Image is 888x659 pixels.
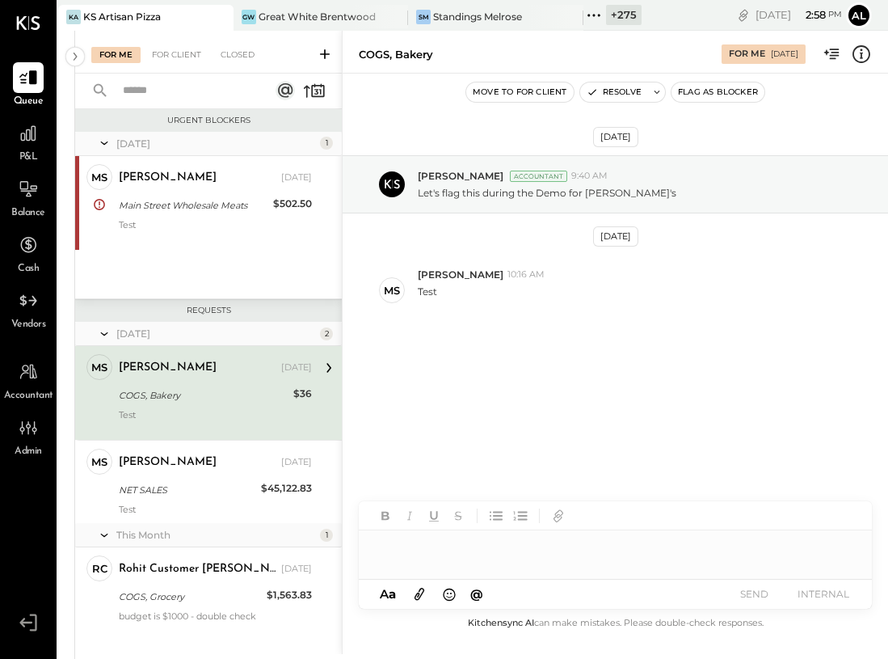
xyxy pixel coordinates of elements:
div: copy link [735,6,751,23]
div: $1,563.83 [267,587,312,603]
div: [DATE] [116,327,316,340]
span: 9:40 AM [571,170,608,183]
div: Test [119,504,312,515]
button: Al [846,2,872,28]
div: [PERSON_NAME] [119,454,217,471]
div: MS [384,283,400,298]
div: budget is $1000 - double check [119,610,312,622]
div: Rohit Customer [PERSON_NAME] [119,561,278,577]
a: Balance [1,174,56,221]
p: Test [418,285,437,312]
span: Balance [11,206,45,221]
button: Move to for client [466,82,574,102]
div: NET SALES [119,482,256,498]
div: 1 [320,529,333,542]
div: SM [416,10,431,24]
div: [DATE] [281,563,312,576]
div: [PERSON_NAME] [119,170,217,186]
span: Admin [15,445,42,459]
p: Let's flag this during the Demo for [PERSON_NAME]'s [418,186,676,200]
div: For Me [91,47,141,63]
div: [DATE] [281,456,312,469]
div: GW [242,10,256,24]
span: Accountant [4,389,53,403]
button: Italic [399,505,420,526]
button: Bold [375,505,396,526]
div: [PERSON_NAME] [119,360,217,376]
div: + 275 [606,5,642,25]
div: Closed [213,47,263,63]
div: [DATE] [116,137,316,150]
span: P&L [19,150,38,165]
span: Queue [14,95,44,109]
a: Vendors [1,285,56,332]
div: Standings Melrose [433,10,522,23]
button: Resolve [580,82,648,102]
div: For Me [729,48,765,61]
div: [DATE] [755,7,842,23]
button: Strikethrough [448,505,469,526]
button: Flag as Blocker [671,82,764,102]
div: KA [66,10,81,24]
button: INTERNAL [791,583,856,605]
div: MS [91,170,107,185]
button: Underline [423,505,444,526]
div: COGS, Bakery [119,387,288,403]
button: Unordered List [486,505,507,526]
button: Aa [375,585,401,603]
span: 10:16 AM [507,268,545,281]
button: Ordered List [510,505,531,526]
div: This Month [116,528,316,542]
div: [DATE] [281,361,312,374]
div: [DATE] [771,49,798,60]
div: 2 [320,327,333,340]
div: MS [91,360,107,375]
div: Accountant [510,171,567,182]
div: $36 [293,386,312,402]
button: Add URL [548,505,569,526]
a: Cash [1,230,56,277]
div: Test [119,219,312,242]
div: KS Artisan Pizza [83,10,161,23]
div: COGS, Bakery [359,47,433,62]
span: @ [470,586,483,602]
div: Main Street Wholesale Meats [119,197,268,213]
div: [DATE] [593,226,638,247]
div: COGS, Grocery [119,589,262,605]
span: Vendors [11,318,46,332]
span: [PERSON_NAME] [418,268,503,281]
div: Test [119,409,312,432]
a: P&L [1,118,56,165]
div: Great White Brentwood [259,10,376,23]
a: Admin [1,412,56,459]
button: @ [465,584,488,604]
div: [DATE] [281,171,312,184]
div: $502.50 [273,196,312,212]
button: SEND [722,583,786,605]
div: RC [92,561,107,577]
span: a [389,586,396,602]
div: MS [91,454,107,470]
div: Requests [83,305,334,316]
a: Accountant [1,357,56,403]
span: Cash [18,262,39,277]
div: [DATE] [593,127,638,147]
div: $45,122.83 [261,480,312,496]
div: For Client [144,47,209,63]
div: Urgent Blockers [83,115,334,126]
span: [PERSON_NAME] [418,169,503,183]
div: 1 [320,137,333,150]
a: Queue [1,62,56,109]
